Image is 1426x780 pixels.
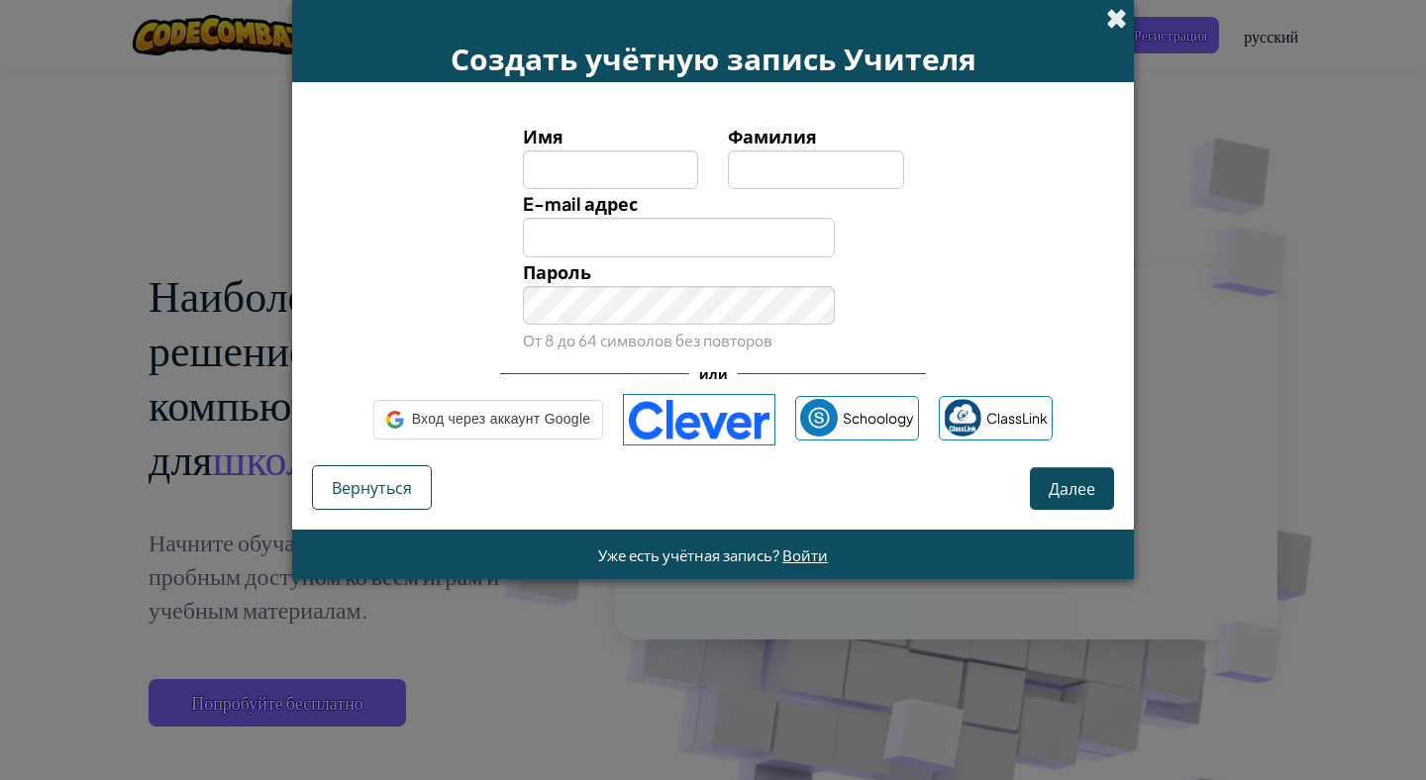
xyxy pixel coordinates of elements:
[312,465,432,510] button: Вернуться
[598,545,782,564] span: Уже есть учётная запись?
[332,477,412,498] span: Вернуться
[728,125,817,147] span: Фамилия
[523,125,563,147] span: Имя
[1049,478,1095,499] span: Далее
[986,404,1048,433] span: ClassLink
[944,399,981,437] img: classlink-logo-small.png
[523,331,772,349] small: От 8 до 64 символов без повторов
[523,260,591,283] span: Пароль
[373,400,604,439] div: Вход через аккаунт Google
[689,359,738,388] span: или
[1030,467,1114,510] button: Далее
[843,404,914,433] span: Schoology
[412,405,591,434] span: Вход через аккаунт Google
[623,394,775,445] img: clever-logo-blue.png
[451,39,976,79] span: Создать учётную запись Учителя
[782,545,828,564] a: Войти
[523,192,638,215] span: E-mail адрес
[800,399,838,437] img: schoology.png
